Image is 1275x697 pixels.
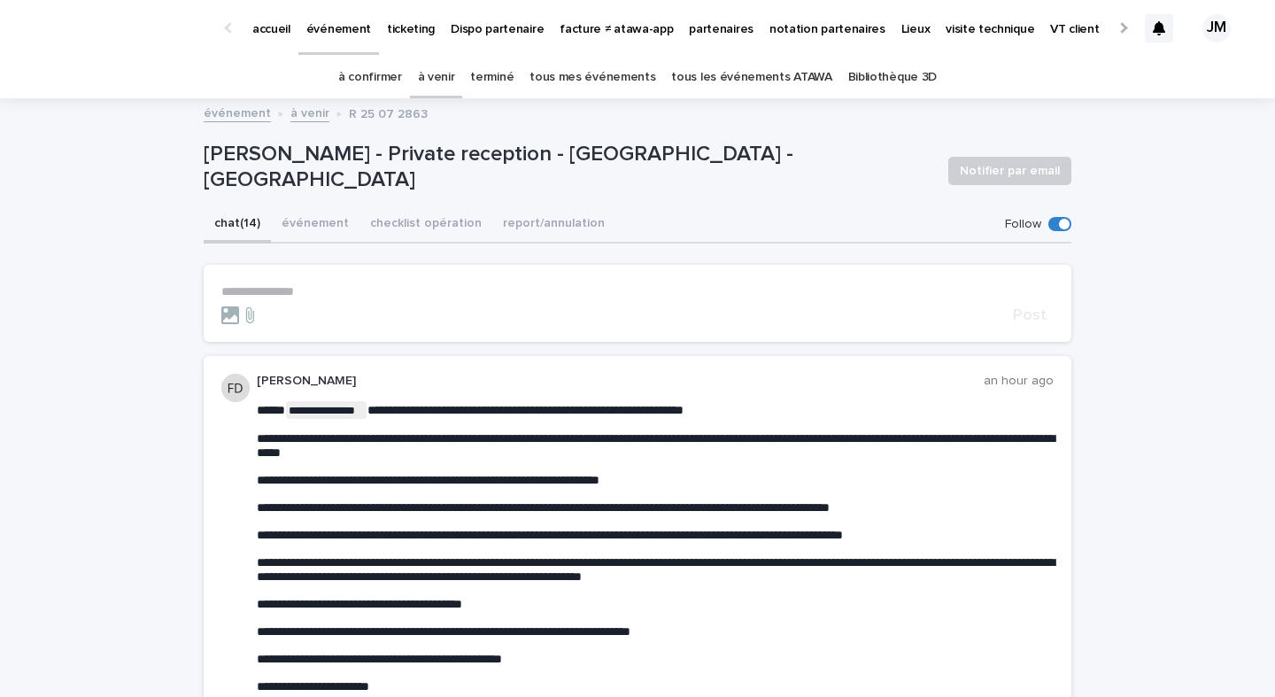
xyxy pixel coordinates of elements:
a: terminé [470,57,514,98]
p: R 25 07 2863 [349,103,428,122]
span: Post [1013,307,1047,323]
a: à venir [290,102,329,122]
span: Notifier par email [960,162,1060,180]
a: tous mes événements [529,57,655,98]
button: Post [1006,307,1054,323]
div: JM [1202,14,1231,43]
img: Ls34BcGeRexTGTNfXpUC [35,11,207,46]
a: à confirmer [338,57,402,98]
p: Follow [1005,217,1041,232]
a: événement [204,102,271,122]
a: Bibliothèque 3D [848,57,937,98]
a: tous les événements ATAWA [671,57,831,98]
button: événement [271,206,359,244]
p: [PERSON_NAME] - Private reception - [GEOGRAPHIC_DATA] - [GEOGRAPHIC_DATA] [204,142,934,193]
p: an hour ago [984,374,1054,389]
button: checklist opération [359,206,492,244]
button: report/annulation [492,206,615,244]
button: Notifier par email [948,157,1071,185]
button: chat (14) [204,206,271,244]
a: à venir [418,57,455,98]
p: [PERSON_NAME] [257,374,984,389]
